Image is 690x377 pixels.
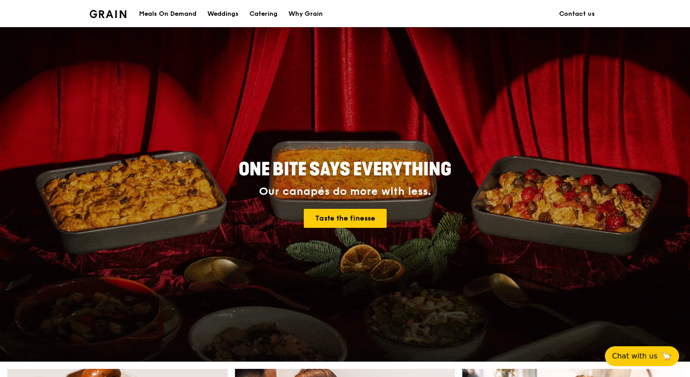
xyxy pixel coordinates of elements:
[239,159,451,180] span: ONE BITE SAYS EVERYTHING
[207,0,239,28] div: Weddings
[554,0,600,28] a: Contact us
[304,209,387,228] a: Taste the finesse
[202,0,244,28] a: Weddings
[661,351,672,362] span: 🦙
[249,0,278,28] div: Catering
[182,185,508,198] div: Our canapés do more with less.
[612,351,657,362] span: Chat with us
[139,0,196,28] div: Meals On Demand
[90,10,126,18] img: Grain
[283,0,328,28] a: Why Grain
[244,0,283,28] a: Catering
[288,0,323,28] div: Why Grain
[605,346,679,366] button: Chat with us🦙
